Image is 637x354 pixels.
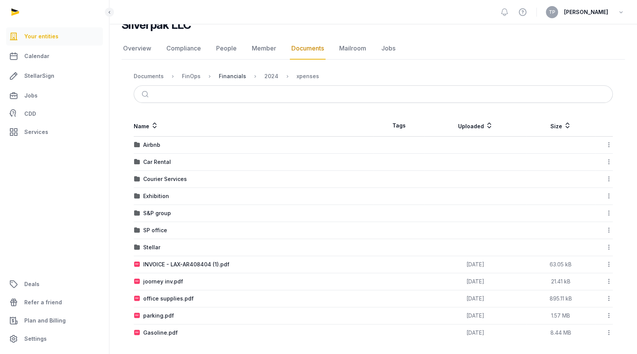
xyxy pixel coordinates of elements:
[526,256,595,273] td: 63.05 kB
[134,261,140,267] img: pdf.svg
[143,244,160,251] div: Stellar
[134,193,140,199] img: folder.svg
[6,293,103,312] a: Refer a friend
[6,312,103,330] a: Plan and Billing
[338,38,368,60] a: Mailroom
[143,175,187,183] div: Courier Services
[143,261,229,268] div: INVOICE - LAX-AR408404 (1).pdf
[219,72,246,80] div: Financials
[122,38,153,60] a: Overview
[466,295,484,302] span: [DATE]
[134,67,613,85] nav: Breadcrumb
[466,278,484,285] span: [DATE]
[6,47,103,65] a: Calendar
[143,227,167,234] div: SP office
[24,32,58,41] span: Your entities
[143,329,178,337] div: Gasoline.pdf
[143,295,194,302] div: office supplies.pdf
[122,18,191,31] h2: Silverpak LLC
[24,298,62,307] span: Refer a friend
[549,10,555,14] span: TP
[134,244,140,250] img: folder.svg
[6,87,103,105] a: Jobs
[466,329,484,336] span: [DATE]
[546,6,558,18] button: TP
[290,38,326,60] a: Documents
[425,115,526,137] th: Uploaded
[165,38,202,60] a: Compliance
[143,158,171,166] div: Car Rental
[24,71,54,80] span: StellarSign
[6,106,103,121] a: CDD
[134,330,140,336] img: pdf.svg
[134,176,140,182] img: folder.svg
[380,38,397,60] a: Jobs
[24,127,48,137] span: Services
[134,115,373,137] th: Name
[24,334,47,343] span: Settings
[143,278,183,285] div: joorney inv.pdf
[564,8,608,17] span: [PERSON_NAME]
[137,86,155,102] button: Submit
[134,227,140,233] img: folder.svg
[6,67,103,85] a: StellarSign
[6,27,103,46] a: Your entities
[24,109,36,118] span: CDD
[134,296,140,302] img: pdf.svg
[297,72,319,80] div: xpenses
[134,210,140,216] img: folder.svg
[215,38,238,60] a: People
[373,115,425,137] th: Tags
[134,278,140,285] img: pdf.svg
[24,91,38,100] span: Jobs
[134,142,140,148] img: folder.svg
[6,123,103,141] a: Services
[143,209,171,217] div: S&P group
[182,72,201,80] div: FinOps
[6,330,103,348] a: Settings
[24,280,40,289] span: Deals
[134,313,140,319] img: pdf.svg
[466,261,484,267] span: [DATE]
[134,72,164,80] div: Documents
[24,316,66,325] span: Plan and Billing
[143,141,160,149] div: Airbnb
[24,52,49,61] span: Calendar
[264,72,278,80] div: 2024
[466,312,484,319] span: [DATE]
[143,192,169,200] div: Exhibition
[6,275,103,293] a: Deals
[134,159,140,165] img: folder.svg
[143,312,174,319] div: parking.pdf
[250,38,278,60] a: Member
[500,266,637,354] iframe: Chat Widget
[122,38,625,60] nav: Tabs
[526,115,595,137] th: Size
